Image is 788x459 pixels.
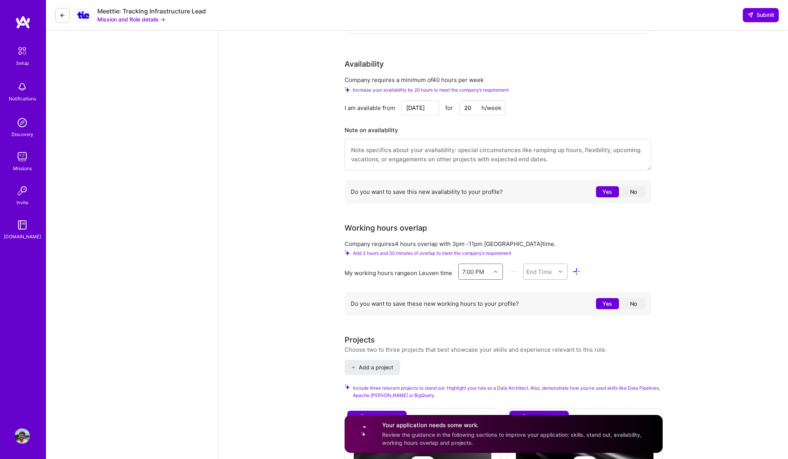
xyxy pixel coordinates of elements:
div: Choose two to three projects that best showcase your skills and experience relevant to this role. [345,346,607,354]
img: Invite [15,183,30,198]
span: Include three relevant projects to stand out. Highlight your role as a Data Architect. Also, demo... [353,384,663,399]
div: Note on availability [345,125,398,136]
span: Review the guidance in the following sections to improve your application: skills, stand out, ava... [382,431,642,446]
div: End Time [526,267,552,275]
i: icon PlusBlack [351,366,355,370]
img: setup [14,43,30,59]
div: Do you want to save this new availability to your profile? [345,180,651,203]
div: Meettie: Tracking Infrastructure Lead [97,7,206,15]
div: I am available from [345,104,395,112]
button: Yes [596,298,619,309]
img: User Avatar [15,428,30,444]
div: Do you want to save these new working hours to your profile? [345,292,651,315]
i: icon LeftArrowDark [59,12,66,18]
button: No [622,298,645,309]
i: icon Chevron [558,270,562,274]
button: No [622,186,645,197]
div: h/week [481,104,501,112]
img: Company Logo [76,8,91,22]
div: for [445,104,453,112]
i: Check [345,384,350,390]
h4: Your application needs some work. [382,421,653,429]
span: Add a project [351,364,393,371]
div: Invite [16,198,28,207]
img: guide book [15,217,30,233]
span: 3pm - 11pm [452,240,483,248]
img: logo [15,15,31,29]
span: Increase your availability by 20 hours to meet the company’s requirement [353,87,509,93]
i: icon Chevron [494,270,497,274]
button: Yes [596,186,619,197]
i: icon SendLight [747,12,754,18]
span: Add 3 hours and 30 minutes of overlap to meet the company’s requirement [353,250,511,256]
i: Check [345,250,350,256]
img: bell [15,79,30,95]
div: [DOMAIN_NAME] [4,233,41,241]
div: Company requires a minimum of 40 hours per week [345,76,651,84]
img: teamwork [15,149,30,164]
div: My working hours range on Leuven time [345,269,452,277]
div: Company requires 4 hours overlap with [GEOGRAPHIC_DATA] time. [345,240,651,248]
div: 7:00 PM [462,267,484,275]
div: Setup [16,59,29,67]
input: XX [459,100,505,115]
span: Submit [747,11,774,19]
div: Availability [345,58,384,70]
div: Discovery [11,130,33,138]
img: discovery [15,115,30,130]
i: icon HorizontalInLineDivider [509,267,517,276]
div: Missions [13,164,32,172]
div: Working hours overlap [345,222,427,234]
div: Notifications [9,95,36,103]
i: Check [345,87,350,92]
div: Projects [345,334,375,346]
button: Mission and Role details → [97,15,165,23]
